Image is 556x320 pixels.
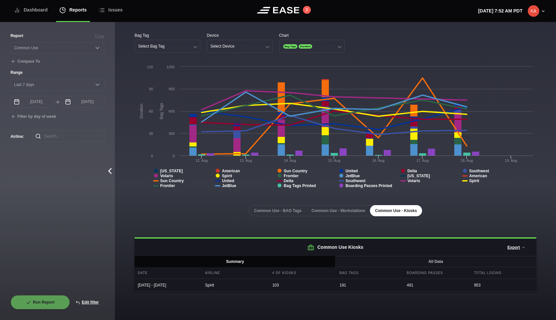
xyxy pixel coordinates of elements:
[335,256,536,267] button: All Data
[502,240,531,255] button: Export
[346,183,392,188] tspan: Boarding Passes Printed
[169,87,175,91] text: 900
[11,114,56,119] button: Filter by day of week
[11,70,104,75] label: Range
[135,267,200,279] div: Date
[207,40,272,53] button: Select Device
[469,179,479,183] tspan: Spirit
[336,267,402,279] div: Bag Tags
[478,8,523,14] p: [DATE] 7:52 AM PDT
[135,279,200,291] div: [DATE] - [DATE]
[207,32,272,38] div: Device
[417,159,429,162] tspan: 17. Aug
[346,174,360,178] tspan: JetBlue
[135,40,200,53] button: Select Bag Tag
[407,174,430,178] tspan: [US_STATE]
[284,183,316,188] tspan: Bag Tags Printed
[284,169,308,173] tspan: Sun Country
[169,132,175,136] text: 300
[210,44,234,49] div: Select Device
[11,96,53,108] input: mm/dd/yyyy
[269,279,335,291] div: 103
[372,159,384,162] tspan: 16. Aug
[471,267,536,279] div: Total Logins
[202,267,267,279] div: Airline
[139,104,144,118] tspan: Duration
[11,59,40,64] button: Compare To
[346,179,366,183] tspan: Southwest
[299,44,312,49] span: Duration
[403,279,469,291] div: 491
[160,169,183,173] tspan: [US_STATE]
[135,32,200,38] div: Bag Tag
[11,134,21,139] label: Airline :
[346,169,358,173] tspan: United
[284,159,296,162] tspan: 14. Aug
[167,65,175,69] text: 1200
[306,205,371,216] button: Common Use - Workstations
[249,205,307,216] button: Common Use - BAG Tags
[283,44,297,49] span: Bag Tags
[138,44,165,49] div: Select Bag Tag
[370,205,422,216] button: Common Use - Kiosks
[279,40,345,53] button: Bag TagsDuration
[222,174,232,178] tspan: Spirit
[62,96,104,108] input: mm/dd/yyyy
[222,179,234,183] tspan: United
[11,33,23,39] label: Report
[505,159,517,162] tspan: 19. Aug
[169,109,175,113] text: 600
[407,169,417,173] tspan: Delta
[528,5,539,17] img: 0c8087e687f139fc6611fe4bca07326e
[160,179,184,183] tspan: Sun Country
[149,109,153,113] text: 60
[196,159,208,162] tspan: 12. Aug
[284,179,294,183] tspan: Delta
[303,6,311,14] button: 3
[160,174,173,178] tspan: Volaris
[240,159,252,162] tspan: 13. Aug
[202,279,267,291] div: Spirit
[328,159,340,162] tspan: 15. Aug
[407,179,420,183] tspan: Volaris
[135,239,536,256] h2: Common Use Kiosks
[70,295,104,309] button: Edit filter
[460,159,473,162] tspan: 18. Aug
[469,169,489,173] tspan: Southwest
[160,183,175,188] tspan: Frontier
[222,169,240,173] tspan: American
[135,256,336,267] button: Summary
[32,130,104,142] input: Search...
[147,65,153,69] text: 120
[336,279,402,291] div: 191
[95,33,104,39] button: Clear
[159,103,164,119] tspan: Bag Tags
[222,183,236,188] tspan: JetBlue
[403,267,469,279] div: Boarding Passes
[149,87,153,91] text: 90
[173,154,175,158] text: 0
[471,279,536,291] div: 953
[151,154,153,158] text: 0
[469,174,487,178] tspan: American
[279,32,345,38] div: Chart
[149,132,153,136] text: 30
[284,174,299,178] tspan: Frontier
[269,267,335,279] div: # of Kiosks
